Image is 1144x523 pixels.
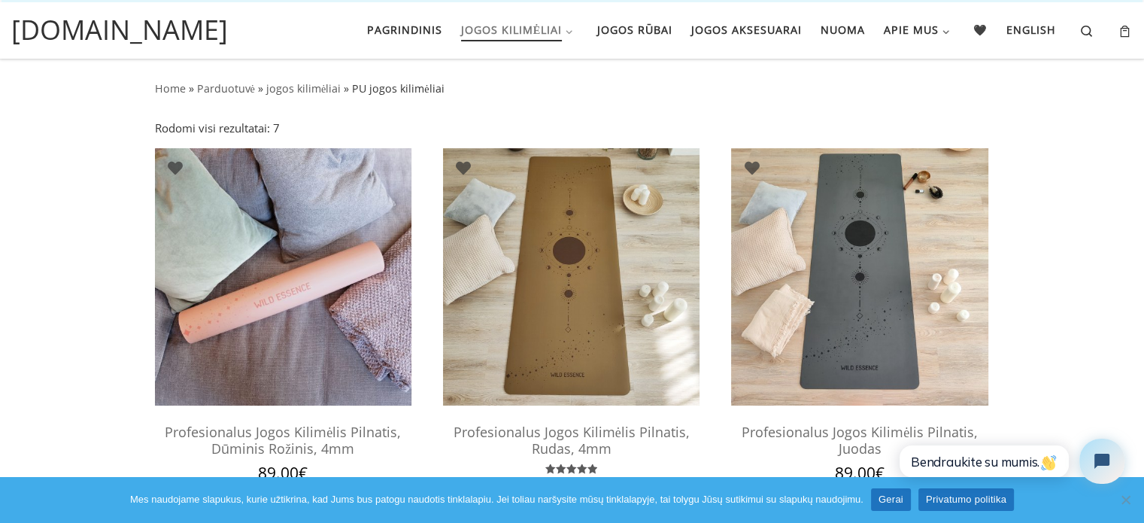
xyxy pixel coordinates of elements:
span: » [344,81,349,96]
a: English [1002,14,1061,46]
span: Ne [1118,492,1133,507]
span: Jogos aksesuarai [691,14,802,42]
span: Jogos rūbai [597,14,672,42]
a: neslystantis jogos kilimelisneslystantis jogos kilimelisProfesionalus Jogos Kilimėlis Pilnatis, R... [443,148,699,496]
span: Mes naudojame slapukus, kurie užtikrina, kad Jums bus patogu naudotis tinklalapiu. Jei toliau nar... [130,492,863,507]
a: Parduotuvė [197,81,255,96]
a: Home [155,81,186,96]
span: » [189,81,194,96]
a: Privatumo politika [918,488,1014,511]
span: 🖤 [973,14,988,42]
img: jogos kilimelis [155,148,411,405]
span: € [875,462,885,483]
span: Apie mus [884,14,939,42]
p: Rodomi visi rezultatai: 7 [155,120,280,137]
a: profesionalus jogos kilimėlisprofesionalus jogos kilimėlisProfesionalus Jogos Kilimėlis Pilnatis,... [731,148,988,482]
span: Pagrindinis [367,14,442,42]
iframe: Tidio Chat [882,426,1137,497]
a: Pagrindinis [362,14,447,46]
h2: Profesionalus Jogos Kilimėlis Pilnatis, Juodas [731,417,988,464]
h2: Profesionalus Jogos Kilimėlis Pilnatis, Rudas, 4mm [443,417,699,464]
div: Įvertinimas: 5.00 iš 5 [545,464,597,474]
span: Nuoma [821,14,865,42]
span: Įvertinimas: iš 5 [545,464,597,518]
h2: Profesionalus Jogos Kilimėlis Pilnatis, Dūminis Rožinis, 4mm [155,417,411,464]
a: Jogos aksesuarai [686,14,806,46]
span: » [258,81,263,96]
a: Jogos kilimėliai [456,14,582,46]
a: Nuoma [815,14,869,46]
a: Gerai [871,488,911,511]
a: profesionalus jogos kilimelisjogos kilimelisProfesionalus Jogos Kilimėlis Pilnatis, Dūminis Rožin... [155,148,411,482]
a: Jogos rūbai [592,14,677,46]
a: [DOMAIN_NAME] [11,10,228,50]
a: jogos kilimėliai [266,81,341,96]
span: PU jogos kilimėliai [352,81,444,96]
span: English [1006,14,1056,42]
bdi: 89.00 [835,462,885,483]
span: € [299,462,308,483]
a: 🖤 [969,14,993,46]
span: Jogos kilimėliai [461,14,563,42]
bdi: 89.00 [258,462,308,483]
